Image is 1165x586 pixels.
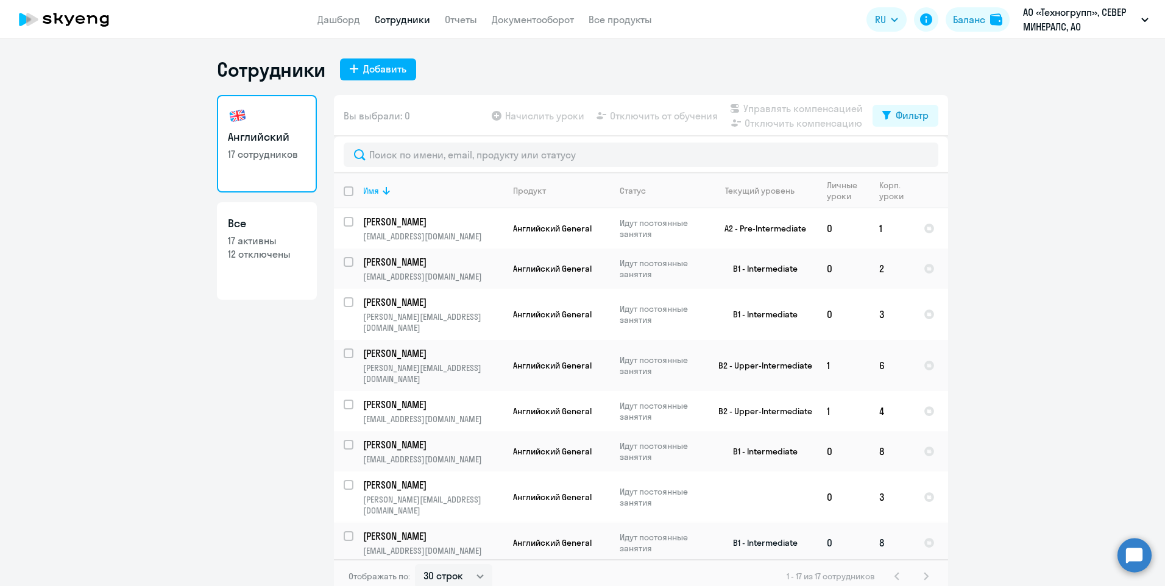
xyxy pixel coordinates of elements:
[363,398,501,411] p: [PERSON_NAME]
[817,523,869,563] td: 0
[817,208,869,249] td: 0
[363,438,503,451] a: [PERSON_NAME]
[363,454,503,465] p: [EMAIL_ADDRESS][DOMAIN_NAME]
[513,263,592,274] span: Английский General
[869,340,914,391] td: 6
[827,180,869,202] div: Личные уроки
[228,216,306,231] h3: Все
[513,309,592,320] span: Английский General
[896,108,929,122] div: Фильтр
[817,289,869,340] td: 0
[363,347,501,360] p: [PERSON_NAME]
[879,180,905,202] div: Корп. уроки
[714,185,816,196] div: Текущий уровень
[363,478,503,492] a: [PERSON_NAME]
[363,478,501,492] p: [PERSON_NAME]
[228,234,306,247] p: 17 активны
[787,571,875,582] span: 1 - 17 из 17 сотрудников
[704,249,817,289] td: B1 - Intermediate
[589,13,652,26] a: Все продукты
[725,185,795,196] div: Текущий уровень
[513,537,592,548] span: Английский General
[363,414,503,425] p: [EMAIL_ADDRESS][DOMAIN_NAME]
[704,340,817,391] td: B2 - Upper-Intermediate
[620,532,703,554] p: Идут постоянные занятия
[817,391,869,431] td: 1
[375,13,430,26] a: Сотрудники
[869,289,914,340] td: 3
[704,523,817,563] td: B1 - Intermediate
[363,347,503,360] a: [PERSON_NAME]
[704,391,817,431] td: B2 - Upper-Intermediate
[620,400,703,422] p: Идут постоянные занятия
[363,215,501,228] p: [PERSON_NAME]
[620,217,703,239] p: Идут постоянные занятия
[869,471,914,523] td: 3
[513,185,609,196] div: Продукт
[363,529,503,543] a: [PERSON_NAME]
[363,438,501,451] p: [PERSON_NAME]
[1023,5,1136,34] p: АО «Техногрупп», СЕВЕР МИНЕРАЛС, АО
[513,223,592,234] span: Английский General
[363,494,503,516] p: [PERSON_NAME][EMAIL_ADDRESS][DOMAIN_NAME]
[869,523,914,563] td: 8
[344,143,938,167] input: Поиск по имени, email, продукту или статусу
[228,247,306,261] p: 12 отключены
[620,185,646,196] div: Статус
[990,13,1002,26] img: balance
[363,271,503,282] p: [EMAIL_ADDRESS][DOMAIN_NAME]
[363,545,503,556] p: [EMAIL_ADDRESS][DOMAIN_NAME]
[363,255,503,269] a: [PERSON_NAME]
[349,571,410,582] span: Отображать по:
[363,362,503,384] p: [PERSON_NAME][EMAIL_ADDRESS][DOMAIN_NAME]
[620,486,703,508] p: Идут постоянные занятия
[492,13,574,26] a: Документооборот
[866,7,907,32] button: RU
[620,303,703,325] p: Идут постоянные занятия
[875,12,886,27] span: RU
[228,106,247,125] img: english
[817,471,869,523] td: 0
[513,492,592,503] span: Английский General
[946,7,1010,32] button: Балансbalance
[363,255,501,269] p: [PERSON_NAME]
[363,311,503,333] p: [PERSON_NAME][EMAIL_ADDRESS][DOMAIN_NAME]
[363,398,503,411] a: [PERSON_NAME]
[513,446,592,457] span: Английский General
[817,249,869,289] td: 0
[873,105,938,127] button: Фильтр
[217,95,317,192] a: Английский17 сотрудников
[363,231,503,242] p: [EMAIL_ADDRESS][DOMAIN_NAME]
[363,215,503,228] a: [PERSON_NAME]
[817,340,869,391] td: 1
[363,62,406,76] div: Добавить
[879,180,913,202] div: Корп. уроки
[340,58,416,80] button: Добавить
[363,185,379,196] div: Имя
[445,13,477,26] a: Отчеты
[513,406,592,417] span: Английский General
[363,529,501,543] p: [PERSON_NAME]
[869,249,914,289] td: 2
[817,431,869,471] td: 0
[228,147,306,161] p: 17 сотрудников
[869,391,914,431] td: 4
[1017,5,1155,34] button: АО «Техногрупп», СЕВЕР МИНЕРАЛС, АО
[228,129,306,145] h3: Английский
[217,57,325,82] h1: Сотрудники
[869,208,914,249] td: 1
[363,295,503,309] a: [PERSON_NAME]
[513,360,592,371] span: Английский General
[620,355,703,376] p: Идут постоянные занятия
[953,12,985,27] div: Баланс
[620,440,703,462] p: Идут постоянные занятия
[363,185,503,196] div: Имя
[363,295,501,309] p: [PERSON_NAME]
[704,289,817,340] td: B1 - Intermediate
[704,431,817,471] td: B1 - Intermediate
[827,180,861,202] div: Личные уроки
[620,258,703,280] p: Идут постоянные занятия
[704,208,817,249] td: A2 - Pre-Intermediate
[620,185,703,196] div: Статус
